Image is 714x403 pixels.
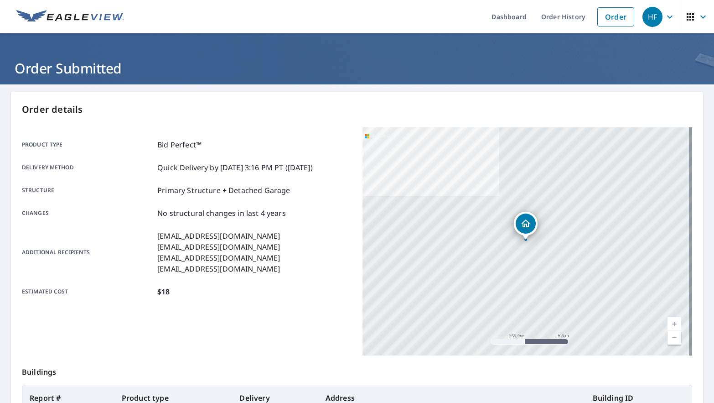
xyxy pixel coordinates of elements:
[667,317,681,331] a: Current Level 17, Zoom In
[11,59,703,78] h1: Order Submitted
[157,208,286,219] p: No structural changes in last 4 years
[157,286,170,297] p: $18
[157,263,280,274] p: [EMAIL_ADDRESS][DOMAIN_NAME]
[22,356,692,385] p: Buildings
[597,7,634,26] a: Order
[157,230,280,241] p: [EMAIL_ADDRESS][DOMAIN_NAME]
[157,139,202,150] p: Bid Perfect™
[16,10,124,24] img: EV Logo
[157,185,290,196] p: Primary Structure + Detached Garage
[157,252,280,263] p: [EMAIL_ADDRESS][DOMAIN_NAME]
[22,230,154,274] p: Additional recipients
[667,331,681,345] a: Current Level 17, Zoom Out
[22,103,692,116] p: Order details
[22,185,154,196] p: Structure
[642,7,662,27] div: HF
[22,139,154,150] p: Product type
[514,212,538,240] div: Dropped pin, building 1, Residential property, 6716 Grand Blvd New Port Richey, FL 34652
[22,208,154,219] p: Changes
[157,241,280,252] p: [EMAIL_ADDRESS][DOMAIN_NAME]
[22,162,154,173] p: Delivery method
[157,162,313,173] p: Quick Delivery by [DATE] 3:16 PM PT ([DATE])
[22,286,154,297] p: Estimated cost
